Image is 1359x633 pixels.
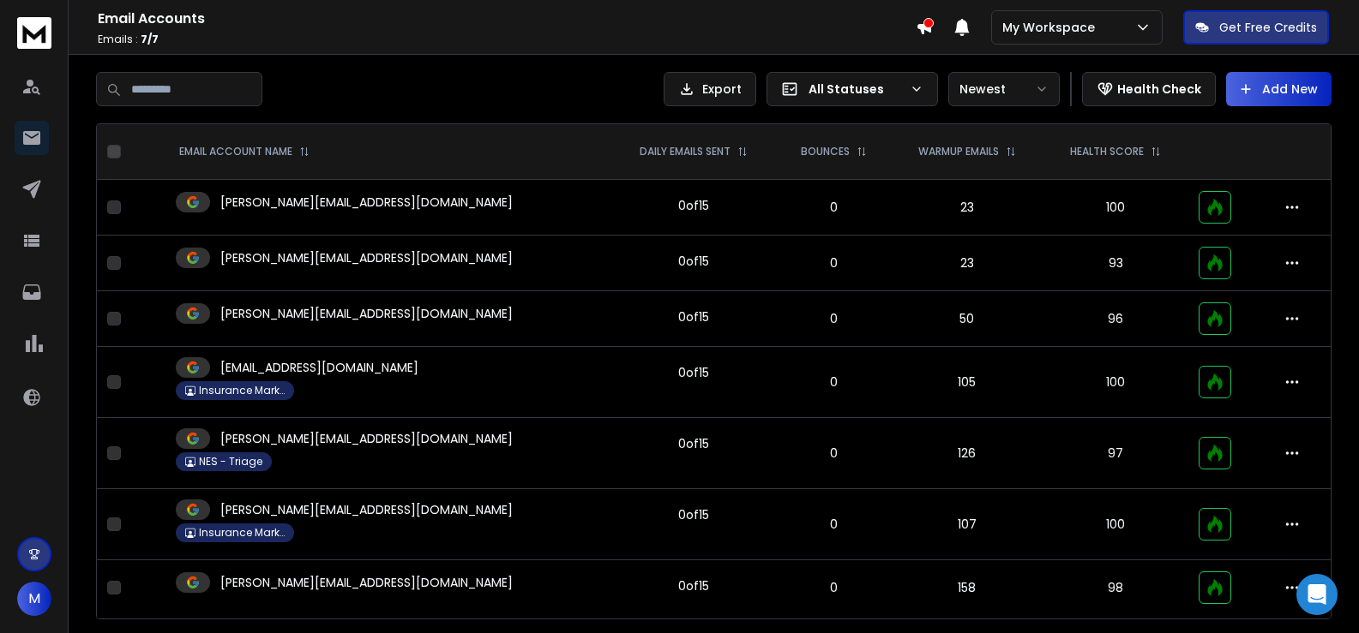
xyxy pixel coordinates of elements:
p: HEALTH SCORE [1070,145,1144,158]
td: 105 [891,347,1043,418]
p: NES - Triage [199,455,262,469]
p: WARMUP EMAILS [918,145,999,158]
p: 0 [786,516,880,533]
div: 0 of 15 [678,197,709,214]
p: [PERSON_NAME][EMAIL_ADDRESS][DOMAIN_NAME] [220,249,513,266]
p: Insurance Marketing [DOMAIN_NAME] [199,384,285,397]
td: 93 [1043,236,1188,291]
td: 23 [891,236,1043,291]
button: Get Free Credits [1183,10,1329,45]
div: 0 of 15 [678,577,709,594]
p: DAILY EMAILS SENT [640,145,731,158]
div: EMAIL ACCOUNT NAME [179,145,310,158]
p: Emails : [98,33,916,46]
td: 126 [891,418,1043,489]
button: M [17,582,51,616]
td: 23 [891,180,1043,236]
td: 98 [1043,560,1188,616]
td: 96 [1043,291,1188,347]
td: 100 [1043,180,1188,236]
p: 0 [786,373,880,391]
td: 100 [1043,489,1188,560]
td: 107 [891,489,1043,560]
p: Get Free Credits [1219,19,1317,36]
p: [EMAIL_ADDRESS][DOMAIN_NAME] [220,359,418,376]
td: 100 [1043,347,1188,418]
p: BOUNCES [801,145,850,158]
p: 0 [786,445,880,462]
p: Health Check [1117,81,1201,98]
p: Insurance Marketing [DOMAIN_NAME] [199,526,285,540]
button: Health Check [1082,72,1216,106]
p: [PERSON_NAME][EMAIL_ADDRESS][DOMAIN_NAME] [220,501,513,518]
p: [PERSON_NAME][EMAIL_ADDRESS][DOMAIN_NAME] [220,305,513,322]
img: logo [17,17,51,49]
p: [PERSON_NAME][EMAIL_ADDRESS][DOMAIN_NAME] [220,194,513,211]
button: Newest [948,72,1060,106]
p: 0 [786,199,880,216]
button: Export [664,72,756,106]
div: 0 of 15 [678,308,709,325]
div: Open Intercom Messenger [1296,574,1338,615]
td: 50 [891,291,1043,347]
p: [PERSON_NAME][EMAIL_ADDRESS][DOMAIN_NAME] [220,574,513,591]
p: [PERSON_NAME][EMAIL_ADDRESS][DOMAIN_NAME] [220,430,513,447]
div: 0 of 15 [678,506,709,523]
p: 0 [786,579,880,596]
span: 7 / 7 [141,32,159,46]
td: 97 [1043,418,1188,489]
p: My Workspace [1002,19,1102,36]
div: 0 of 15 [678,364,709,381]
div: 0 of 15 [678,253,709,270]
button: Add New [1226,72,1332,106]
td: 158 [891,560,1043,616]
p: 0 [786,310,880,327]
div: 0 of 15 [678,435,709,452]
p: All Statuses [809,81,903,98]
p: 0 [786,254,880,272]
h1: Email Accounts [98,9,916,29]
